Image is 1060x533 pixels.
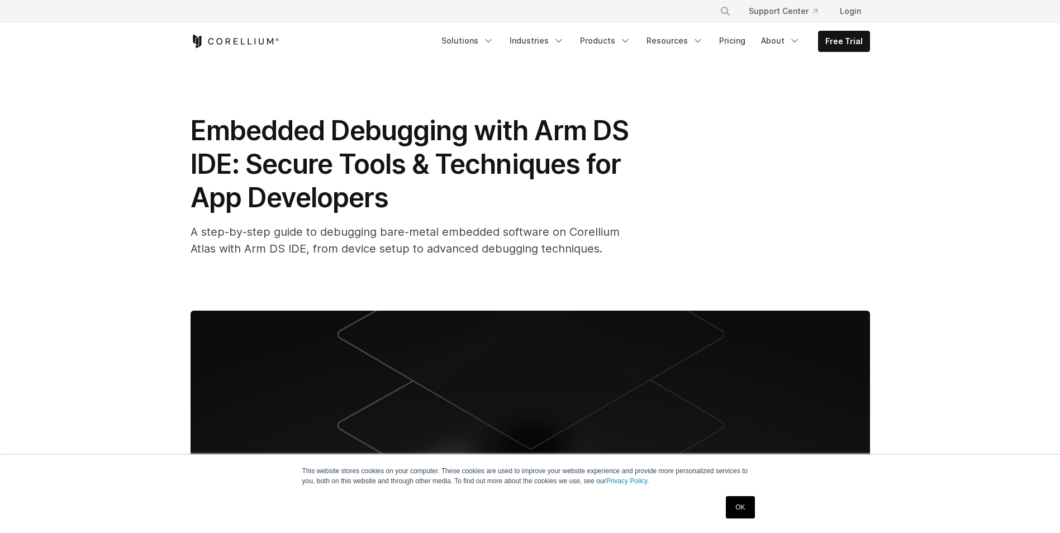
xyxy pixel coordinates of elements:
[573,31,638,51] a: Products
[606,477,649,485] a: Privacy Policy.
[819,31,869,51] a: Free Trial
[435,31,501,51] a: Solutions
[740,1,826,21] a: Support Center
[712,31,752,51] a: Pricing
[191,114,629,214] span: Embedded Debugging with Arm DS IDE: Secure Tools & Techniques for App Developers
[726,496,754,518] a: OK
[706,1,870,21] div: Navigation Menu
[715,1,735,21] button: Search
[754,31,807,51] a: About
[640,31,710,51] a: Resources
[503,31,571,51] a: Industries
[302,466,758,486] p: This website stores cookies on your computer. These cookies are used to improve your website expe...
[191,225,620,255] span: A step-by-step guide to debugging bare-metal embedded software on Corellium Atlas with Arm DS IDE...
[435,31,870,52] div: Navigation Menu
[831,1,870,21] a: Login
[191,35,279,48] a: Corellium Home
